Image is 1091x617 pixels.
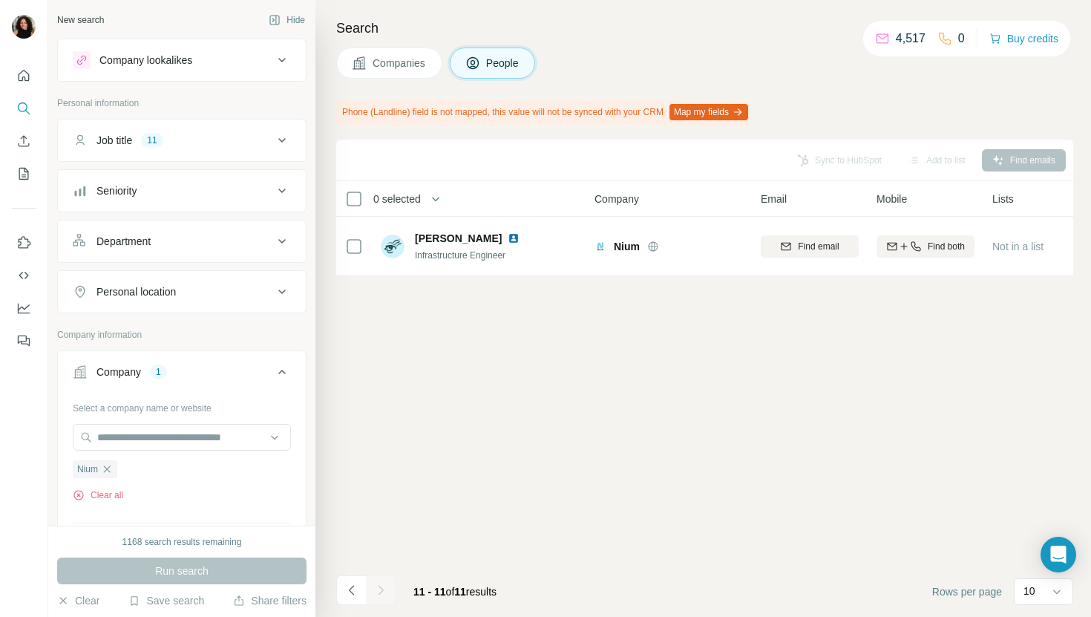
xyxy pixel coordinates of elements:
[58,173,306,209] button: Seniority
[594,241,606,252] img: Logo of Nium
[99,53,192,68] div: Company lookalikes
[415,250,505,261] span: Infrastructure Engineer
[454,586,466,598] span: 11
[58,354,306,396] button: Company1
[1023,584,1035,598] p: 10
[12,295,36,321] button: Dashboard
[96,183,137,198] div: Seniority
[12,62,36,89] button: Quick start
[932,584,1002,599] span: Rows per page
[928,240,965,253] span: Find both
[336,18,1073,39] h4: Search
[877,192,907,206] span: Mobile
[336,575,366,605] button: Navigate to previous page
[58,42,306,78] button: Company lookalikes
[336,99,751,125] div: Phone (Landline) field is not mapped, this value will not be synced with your CRM
[508,232,520,244] img: LinkedIn logo
[594,192,639,206] span: Company
[96,234,151,249] div: Department
[415,231,502,246] span: [PERSON_NAME]
[614,239,640,254] span: Nium
[373,192,421,206] span: 0 selected
[373,56,427,71] span: Companies
[122,535,242,549] div: 1168 search results remaining
[141,134,163,147] div: 11
[12,262,36,289] button: Use Surfe API
[150,365,167,379] div: 1
[77,463,98,476] span: Nium
[58,123,306,158] button: Job title11
[258,9,315,31] button: Hide
[57,328,307,342] p: Company information
[12,128,36,154] button: Enrich CSV
[413,586,497,598] span: results
[1041,537,1076,572] div: Open Intercom Messenger
[233,593,307,608] button: Share filters
[669,104,748,120] button: Map my fields
[96,133,132,148] div: Job title
[958,30,965,48] p: 0
[761,235,859,258] button: Find email
[992,241,1044,252] span: Not in a list
[73,396,291,415] div: Select a company name or website
[486,56,520,71] span: People
[12,15,36,39] img: Avatar
[446,586,455,598] span: of
[798,240,839,253] span: Find email
[896,30,925,48] p: 4,517
[992,192,1014,206] span: Lists
[877,235,974,258] button: Find both
[57,13,104,27] div: New search
[96,365,141,379] div: Company
[12,229,36,256] button: Use Surfe on LinkedIn
[57,593,99,608] button: Clear
[57,97,307,110] p: Personal information
[761,192,787,206] span: Email
[96,284,176,299] div: Personal location
[58,223,306,259] button: Department
[58,274,306,310] button: Personal location
[989,28,1058,49] button: Buy credits
[12,327,36,354] button: Feedback
[381,235,404,258] img: Avatar
[413,586,446,598] span: 11 - 11
[12,160,36,187] button: My lists
[12,95,36,122] button: Search
[73,489,123,502] button: Clear all
[128,593,204,608] button: Save search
